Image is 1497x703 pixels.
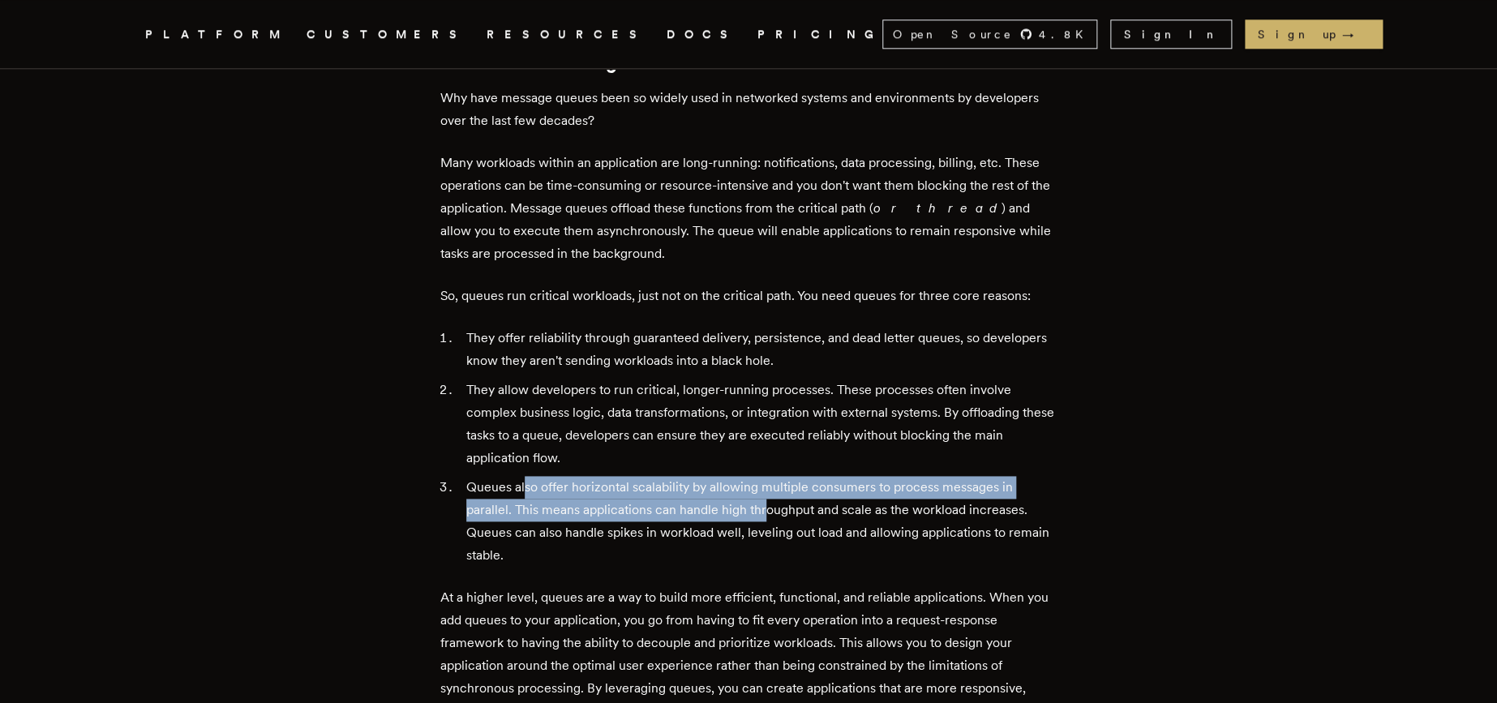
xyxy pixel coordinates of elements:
[461,476,1057,567] li: Queues also offer horizontal scalability by allowing multiple consumers to process messages in pa...
[1039,26,1093,42] span: 4.8 K
[893,26,1013,42] span: Open Source
[1110,19,1232,49] a: Sign In
[1245,19,1383,49] a: Sign up
[461,379,1057,469] li: They allow developers to run critical, longer-running processes. These processes often involve co...
[440,285,1057,307] p: So, queues run critical workloads, just not on the critical path. You need queues for three core ...
[487,24,647,45] button: RESOURCES
[461,327,1057,372] li: They offer reliability through guaranteed delivery, persistence, and dead letter queues, so devel...
[757,24,882,45] a: PRICING
[667,24,738,45] a: DOCS
[440,87,1057,132] p: Why have message queues been so widely used in networked systems and environments by developers o...
[307,24,467,45] a: CUSTOMERS
[440,152,1057,265] p: Many workloads within an application are long-running: notifications, data processing, billing, e...
[1342,26,1370,42] span: →
[873,200,1002,216] em: or thread
[145,24,287,45] button: PLATFORM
